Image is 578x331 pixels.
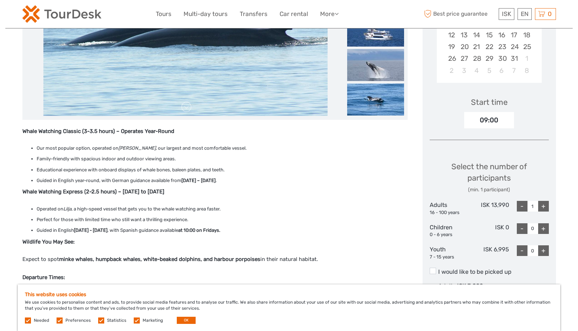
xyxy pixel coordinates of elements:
[445,65,458,76] div: Choose Sunday, November 2nd, 2025
[518,8,532,20] div: EN
[483,65,495,76] div: Choose Wednesday, November 5th, 2025
[65,317,91,324] label: Preferences
[37,144,408,152] li: Our most popular option, operated on , our largest and most comfortable vessel.
[107,317,126,324] label: Statistics
[538,245,549,256] div: +
[538,223,549,234] div: +
[22,128,174,134] strong: Whale Watching Classic (3-3.5 hours) – Operates Year-Round
[430,245,470,260] div: Youth
[430,231,470,238] div: 0 - 6 years
[508,41,520,53] div: Choose Friday, October 24th, 2025
[74,228,107,233] strong: [DATE] - [DATE]
[470,53,483,64] div: Choose Tuesday, October 28th, 2025
[520,65,533,76] div: Choose Saturday, November 8th, 2025
[495,29,508,41] div: Choose Thursday, October 16th, 2025
[458,53,470,64] div: Choose Monday, October 27th, 2025
[143,317,163,324] label: Marketing
[156,9,171,19] a: Tours
[347,15,404,47] img: c56d499c1b624f2c9e478ce81c54d960_slider_thumbnail.jpg
[63,206,71,212] em: Lilja
[430,186,549,193] div: (min. 1 participant)
[37,155,408,163] li: Family-friendly with spacious indoor and outdoor viewing areas.
[22,255,408,282] p: Expect to spot in their natural habitat.
[457,283,483,289] span: ISK 3,000
[547,10,553,17] span: 0
[34,317,49,324] label: Needed
[430,254,470,261] div: 7 - 15 years
[483,53,495,64] div: Choose Wednesday, October 29th, 2025
[22,5,101,23] img: 120-15d4194f-c635-41b9-a512-a3cb382bfb57_logo_small.png
[458,41,470,53] div: Choose Monday, October 20th, 2025
[10,12,80,18] p: We're away right now. Please check back later!
[22,239,75,245] strong: Wildlife You May See:
[517,245,527,256] div: -
[520,53,533,64] div: Choose Saturday, November 1st, 2025
[458,65,470,76] div: Choose Monday, November 3rd, 2025
[37,177,408,185] li: Guided in English year-round, with German guidance available from .
[445,29,458,41] div: Choose Sunday, October 12th, 2025
[25,292,553,298] h5: This website uses cookies
[37,166,408,174] li: Educational experience with onboard displays of whale bones, baleen plates, and teeth.
[495,41,508,53] div: Choose Thursday, October 23rd, 2025
[471,97,508,108] div: Start time
[502,10,511,17] span: ISK
[178,228,220,233] strong: at 10:00 on Fridays.
[181,178,216,183] strong: [DATE] – [DATE]
[469,201,509,216] div: ISK 13,990
[445,53,458,64] div: Choose Sunday, October 26th, 2025
[59,256,260,262] strong: minke whales, humpback whales, white-beaked dolphins, and harbour porpoises
[438,283,457,289] span: Adults :
[37,205,408,213] li: Operated on , a high-speed vessel that gets you to the whale watching area faster.
[483,29,495,41] div: Choose Wednesday, October 15th, 2025
[508,53,520,64] div: Choose Friday, October 31st, 2025
[538,201,549,212] div: +
[520,29,533,41] div: Choose Saturday, October 18th, 2025
[22,188,164,195] strong: Whale Watching Express (2-2.5 hours) – [DATE] to [DATE]
[240,9,267,19] a: Transfers
[347,49,404,81] img: 958f0860723b436f95885160a6a8892a_slider_thumbnail.jpg
[177,317,196,324] button: OK
[520,41,533,53] div: Choose Saturday, October 25th, 2025
[430,268,549,276] label: I would like to be picked up
[470,65,483,76] div: Choose Tuesday, November 4th, 2025
[37,226,408,234] li: Guided in English , with Spanish guidance available
[184,9,228,19] a: Multi-day tours
[22,274,65,281] strong: Departure Times:
[430,161,549,193] div: Select the number of participants
[483,41,495,53] div: Choose Wednesday, October 22nd, 2025
[18,284,560,331] div: We use cookies to personalise content and ads, to provide social media features and to analyse ou...
[464,112,514,128] div: 09:00
[430,223,470,238] div: Children
[517,201,527,212] div: -
[280,9,308,19] a: Car rental
[469,245,509,260] div: ISK 6,995
[470,41,483,53] div: Choose Tuesday, October 21st, 2025
[82,11,90,20] button: Open LiveChat chat widget
[458,29,470,41] div: Choose Monday, October 13th, 2025
[118,145,156,151] em: [PERSON_NAME]
[517,223,527,234] div: -
[320,9,339,19] a: More
[508,29,520,41] div: Choose Friday, October 17th, 2025
[470,29,483,41] div: Choose Tuesday, October 14th, 2025
[37,216,408,224] li: Perfect for those with limited time who still want a thrilling experience.
[439,6,539,76] div: month 2025-10
[495,53,508,64] div: Choose Thursday, October 30th, 2025
[445,41,458,53] div: Choose Sunday, October 19th, 2025
[430,209,470,216] div: 16 - 100 years
[347,84,404,116] img: 82281b81652e414592d277d9b75227da_slider_thumbnail.jpg
[423,8,497,20] span: Best price guarantee
[430,201,470,216] div: Adults
[508,65,520,76] div: Choose Friday, November 7th, 2025
[495,65,508,76] div: Choose Thursday, November 6th, 2025
[469,223,509,238] div: ISK 0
